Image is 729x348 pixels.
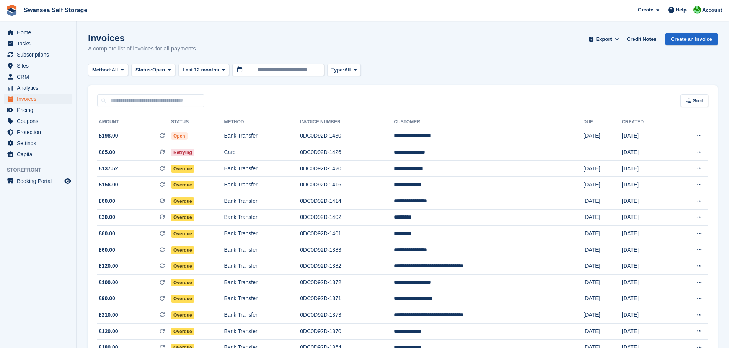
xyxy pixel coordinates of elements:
[224,209,300,226] td: Bank Transfer
[6,5,18,16] img: stora-icon-8386f47178a22dfd0bd8f6a31ec36ba5ce8667c1dd55bd0f319d3a0aa187defe.svg
[99,181,118,189] span: £156.00
[693,6,701,14] img: Andrew Robbins
[300,177,394,193] td: 0DC0D92D-1416
[171,246,194,254] span: Overdue
[300,193,394,210] td: 0DC0D92D-1414
[17,127,63,138] span: Protection
[331,66,344,74] span: Type:
[4,94,72,104] a: menu
[622,258,672,275] td: [DATE]
[327,64,361,76] button: Type: All
[88,33,196,43] h1: Invoices
[17,60,63,71] span: Sites
[4,27,72,38] a: menu
[622,160,672,177] td: [DATE]
[583,128,622,144] td: [DATE]
[583,193,622,210] td: [DATE]
[224,193,300,210] td: Bank Transfer
[300,209,394,226] td: 0DC0D92D-1402
[99,197,115,205] span: £60.00
[99,262,118,270] span: £120.00
[131,64,175,76] button: Status: Open
[224,242,300,258] td: Bank Transfer
[224,160,300,177] td: Bank Transfer
[224,128,300,144] td: Bank Transfer
[583,177,622,193] td: [DATE]
[583,323,622,340] td: [DATE]
[224,323,300,340] td: Bank Transfer
[587,33,621,45] button: Export
[622,177,672,193] td: [DATE]
[300,291,394,307] td: 0DC0D92D-1371
[622,193,672,210] td: [DATE]
[171,197,194,205] span: Overdue
[394,116,583,128] th: Customer
[224,226,300,242] td: Bank Transfer
[17,176,63,186] span: Booking Portal
[171,132,188,140] span: Open
[224,258,300,275] td: Bank Transfer
[92,66,112,74] span: Method:
[300,128,394,144] td: 0DC0D92D-1430
[171,149,194,156] span: Retrying
[622,116,672,128] th: Created
[224,144,300,161] td: Card
[300,275,394,291] td: 0DC0D92D-1372
[99,213,115,221] span: £30.00
[99,295,115,303] span: £90.00
[596,36,612,43] span: Export
[171,295,194,303] span: Overdue
[4,83,72,93] a: menu
[17,116,63,126] span: Coupons
[17,83,63,93] span: Analytics
[178,64,229,76] button: Last 12 months
[7,166,76,174] span: Storefront
[300,242,394,258] td: 0DC0D92D-1383
[17,149,63,160] span: Capital
[4,116,72,126] a: menu
[624,33,659,45] a: Credit Notes
[702,6,722,14] span: Account
[300,307,394,324] td: 0DC0D92D-1373
[300,226,394,242] td: 0DC0D92D-1401
[183,66,219,74] span: Last 12 months
[224,275,300,291] td: Bank Transfer
[300,160,394,177] td: 0DC0D92D-1420
[171,262,194,270] span: Overdue
[99,327,118,335] span: £120.00
[638,6,653,14] span: Create
[622,144,672,161] td: [DATE]
[97,116,171,128] th: Amount
[693,97,703,105] span: Sort
[622,275,672,291] td: [DATE]
[4,71,72,82] a: menu
[622,323,672,340] td: [DATE]
[17,27,63,38] span: Home
[622,209,672,226] td: [DATE]
[171,181,194,189] span: Overdue
[112,66,118,74] span: All
[583,258,622,275] td: [DATE]
[99,230,115,238] span: £60.00
[583,242,622,258] td: [DATE]
[622,291,672,307] td: [DATE]
[224,291,300,307] td: Bank Transfer
[665,33,718,45] a: Create an Invoice
[622,242,672,258] td: [DATE]
[17,49,63,60] span: Subscriptions
[224,116,300,128] th: Method
[224,177,300,193] td: Bank Transfer
[171,214,194,221] span: Overdue
[224,307,300,324] td: Bank Transfer
[4,49,72,60] a: menu
[88,44,196,53] p: A complete list of invoices for all payments
[99,278,118,286] span: £100.00
[99,132,118,140] span: £198.00
[622,307,672,324] td: [DATE]
[583,307,622,324] td: [DATE]
[171,311,194,319] span: Overdue
[17,94,63,104] span: Invoices
[300,323,394,340] td: 0DC0D92D-1370
[583,291,622,307] td: [DATE]
[63,176,72,186] a: Preview store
